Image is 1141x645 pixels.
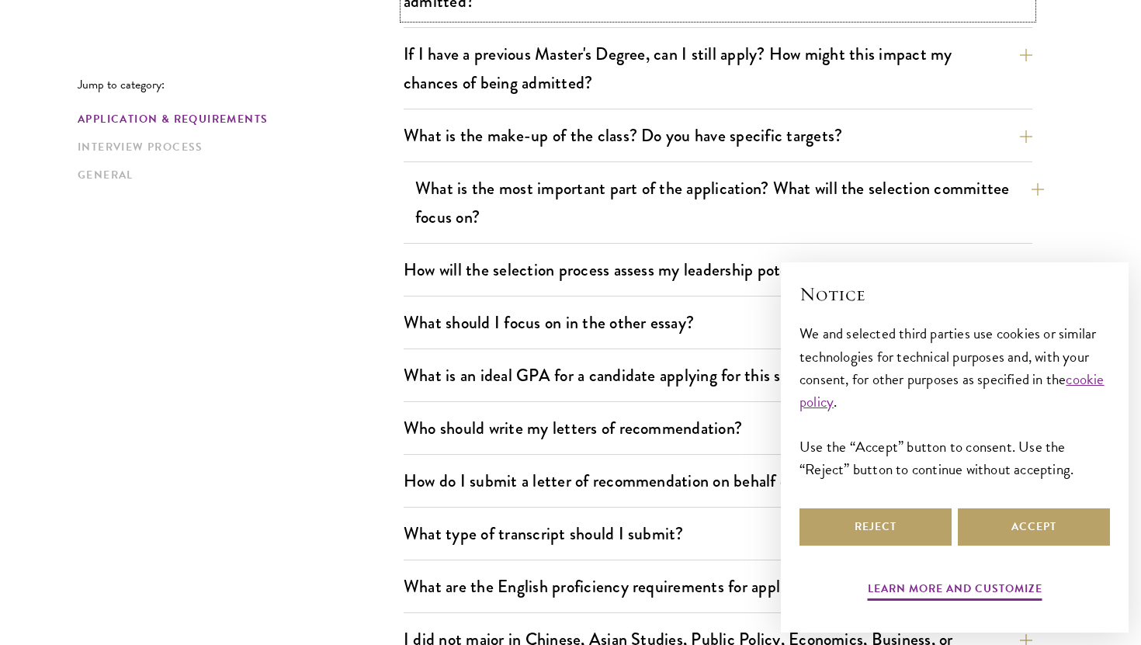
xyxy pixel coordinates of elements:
[78,111,394,127] a: Application & Requirements
[799,368,1105,413] a: cookie policy
[404,516,1032,551] button: What type of transcript should I submit?
[404,569,1032,604] button: What are the English proficiency requirements for applicants?
[799,281,1110,307] h2: Notice
[404,411,1032,446] button: Who should write my letters of recommendation?
[404,36,1032,100] button: If I have a previous Master's Degree, can I still apply? How might this impact my chances of bein...
[799,508,952,546] button: Reject
[404,358,1032,393] button: What is an ideal GPA for a candidate applying for this scholarship?
[868,579,1042,603] button: Learn more and customize
[78,167,394,183] a: General
[799,322,1110,480] div: We and selected third parties use cookies or similar technologies for technical purposes and, wit...
[415,171,1044,234] button: What is the most important part of the application? What will the selection committee focus on?
[404,118,1032,153] button: What is the make-up of the class? Do you have specific targets?
[78,139,394,155] a: Interview Process
[78,78,404,92] p: Jump to category:
[404,252,1032,287] button: How will the selection process assess my leadership potential?
[404,463,1032,498] button: How do I submit a letter of recommendation on behalf of an applicant?
[958,508,1110,546] button: Accept
[404,305,1032,340] button: What should I focus on in the other essay?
